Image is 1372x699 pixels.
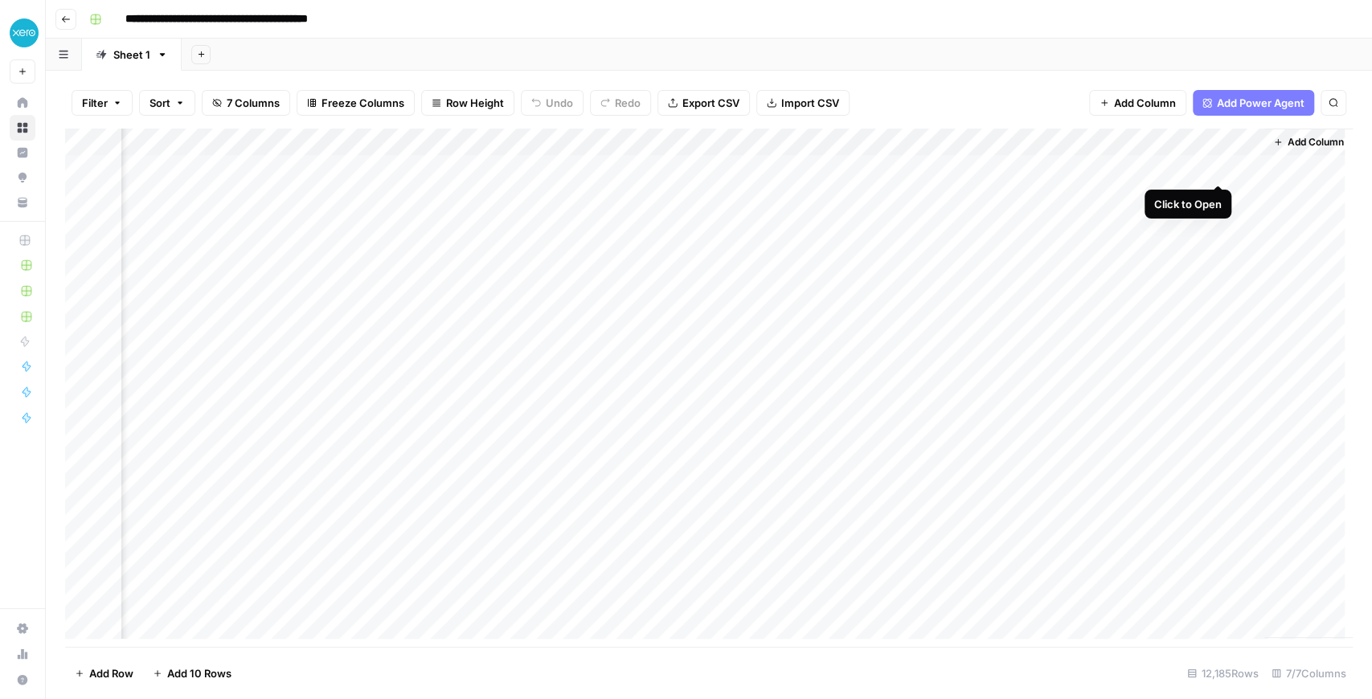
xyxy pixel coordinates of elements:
[1154,196,1222,212] div: Click to Open
[10,18,39,47] img: XeroOps Logo
[82,39,182,71] a: Sheet 1
[657,90,750,116] button: Export CSV
[10,615,35,641] a: Settings
[1193,90,1314,116] button: Add Power Agent
[65,660,143,686] button: Add Row
[682,95,739,111] span: Export CSV
[10,140,35,166] a: Insights
[113,47,150,63] div: Sheet 1
[10,641,35,667] a: Usage
[1265,660,1353,686] div: 7/7 Columns
[149,95,170,111] span: Sort
[756,90,850,116] button: Import CSV
[546,95,573,111] span: Undo
[1089,90,1186,116] button: Add Column
[1217,95,1304,111] span: Add Power Agent
[227,95,280,111] span: 7 Columns
[1267,132,1350,153] button: Add Column
[1288,135,1344,149] span: Add Column
[1181,660,1265,686] div: 12,185 Rows
[521,90,584,116] button: Undo
[297,90,415,116] button: Freeze Columns
[10,115,35,141] a: Browse
[72,90,133,116] button: Filter
[202,90,290,116] button: 7 Columns
[446,95,504,111] span: Row Height
[321,95,404,111] span: Freeze Columns
[421,90,514,116] button: Row Height
[781,95,839,111] span: Import CSV
[10,165,35,190] a: Opportunities
[1114,95,1176,111] span: Add Column
[10,667,35,693] button: Help + Support
[10,90,35,116] a: Home
[615,95,641,111] span: Redo
[82,95,108,111] span: Filter
[10,190,35,215] a: Your Data
[590,90,651,116] button: Redo
[139,90,195,116] button: Sort
[10,13,35,53] button: Workspace: XeroOps
[143,660,241,686] button: Add 10 Rows
[167,665,231,681] span: Add 10 Rows
[89,665,133,681] span: Add Row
